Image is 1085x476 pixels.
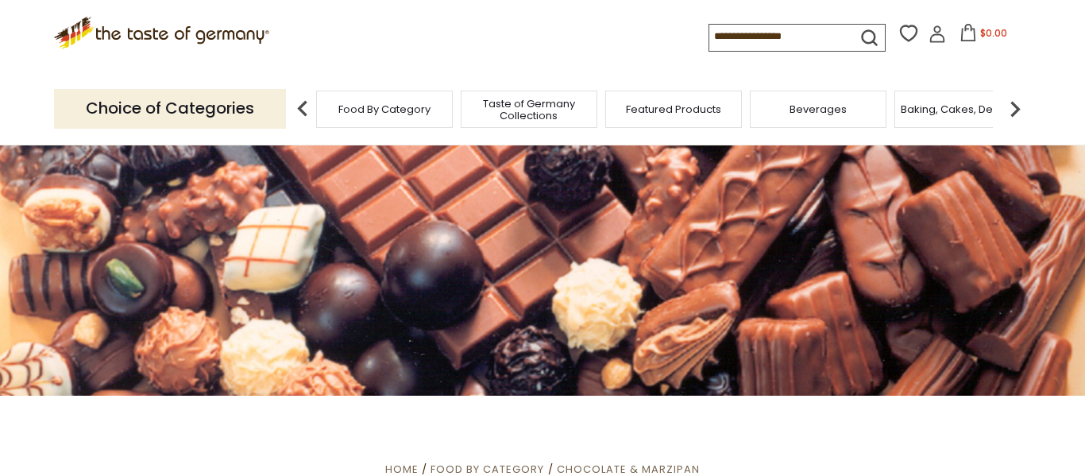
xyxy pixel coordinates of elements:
[790,103,847,115] a: Beverages
[338,103,431,115] a: Food By Category
[999,93,1031,125] img: next arrow
[626,103,721,115] a: Featured Products
[949,24,1017,48] button: $0.00
[901,103,1024,115] a: Baking, Cakes, Desserts
[465,98,593,122] a: Taste of Germany Collections
[54,89,286,128] p: Choice of Categories
[980,26,1007,40] span: $0.00
[287,93,319,125] img: previous arrow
